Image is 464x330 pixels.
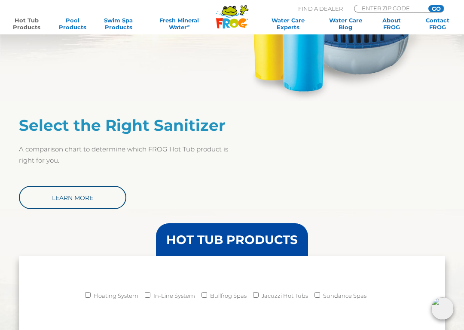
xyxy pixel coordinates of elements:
a: AboutFROG [374,17,409,31]
a: Water CareExperts [259,17,317,31]
p: A comparison chart to determine which FROG Hot Tub product is right for you. [19,144,232,166]
a: Swim SpaProducts [101,17,136,31]
a: Fresh MineralWater∞ [147,17,212,31]
a: Learn More [19,186,126,209]
label: Floating System [94,288,138,303]
input: GO [428,5,444,12]
label: Bullfrog Spas [210,288,247,303]
a: ContactFROG [420,17,455,31]
p: Find A Dealer [298,5,343,12]
label: Jacuzzi Hot Tubs [262,288,308,303]
input: Zip Code Form [361,5,419,11]
sup: ∞ [187,23,190,28]
img: openIcon [431,297,454,320]
a: PoolProducts [55,17,90,31]
label: In-Line System [153,288,195,303]
h2: Select the Right Sanitizer [19,116,232,135]
a: Hot TubProducts [9,17,44,31]
h3: HOT TUB PRODUCTS [166,234,298,246]
a: Water CareBlog [328,17,363,31]
label: Sundance Spas [323,288,366,303]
